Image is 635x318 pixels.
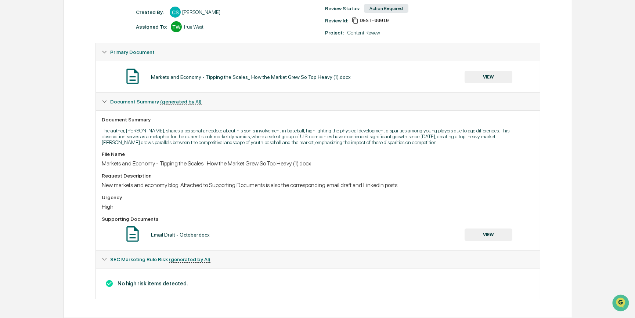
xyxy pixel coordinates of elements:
[25,56,120,63] div: Start new chat
[102,128,534,145] p: The author, [PERSON_NAME], shares a personal anecdote about his son's involvement in baseball, hi...
[102,151,534,157] div: File Name
[611,294,631,314] iframe: Open customer support
[53,93,59,99] div: 🗄️
[15,92,47,100] span: Preclearance
[160,99,202,105] u: (generated by AI)
[7,107,13,113] div: 🔎
[4,103,49,117] a: 🔎Data Lookup
[102,117,534,123] div: Document Summary
[110,256,210,262] span: SEC Marketing Rule Risk
[96,268,540,299] div: Document Summary (generated by AI)
[110,49,155,55] span: Primary Document
[325,6,360,11] div: Review Status:
[96,61,540,92] div: Primary Document
[4,89,50,103] a: 🖐️Preclearance
[96,43,540,61] div: Primary Document
[102,194,534,200] div: Urgency
[7,56,21,69] img: 1746055101610-c473b297-6a78-478c-a979-82029cc54cd1
[123,67,142,85] img: Document Icon
[102,182,534,189] div: New markets and economy blog. Attached to Supporting Documents is also the corresponding email dr...
[125,58,134,67] button: Start new chat
[151,232,210,238] div: Email Draft - October.docx
[102,173,534,179] div: Request Description
[360,18,389,23] span: 10858221-9a10-48ef-bd7a-7392eca3db37
[7,15,134,27] p: How can we help?
[102,160,534,167] div: Markets and Economy - Tipping the Scales_ How the Market Grew So Top Heavy (1).docx
[102,216,534,222] div: Supporting Documents
[96,93,540,110] div: Document Summary (generated by AI)
[136,9,166,15] div: Created By: ‎ ‎
[15,106,46,114] span: Data Lookup
[325,30,344,36] div: Project:
[96,251,540,268] div: SEC Marketing Rule Risk (generated by AI)
[25,63,93,69] div: We're available if you need us!
[110,99,202,105] span: Document Summary
[182,9,220,15] div: [PERSON_NAME]
[123,225,142,243] img: Document Icon
[102,203,534,210] div: High
[7,93,13,99] div: 🖐️
[96,110,540,250] div: Document Summary (generated by AI)
[465,229,512,241] button: VIEW
[325,18,348,23] div: Review Id:
[73,124,89,130] span: Pylon
[52,124,89,130] a: Powered byPylon
[151,74,351,80] div: Markets and Economy - Tipping the Scales_ How the Market Grew So Top Heavy (1).docx
[465,71,512,83] button: VIEW
[50,89,94,103] a: 🗄️Attestations
[183,24,203,30] div: True West
[171,21,182,32] div: TW
[347,30,380,36] div: Content Review
[170,7,181,18] div: CS
[102,279,534,288] h3: No high risk items detected.
[136,24,167,30] div: Assigned To:
[169,256,210,263] u: (generated by AI)
[61,92,91,100] span: Attestations
[364,4,408,13] div: Action Required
